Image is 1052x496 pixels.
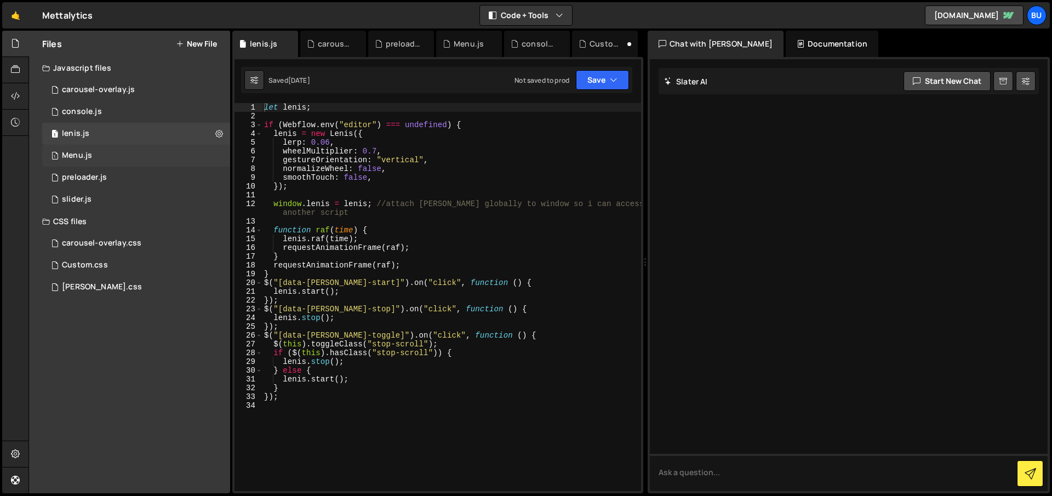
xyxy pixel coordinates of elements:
[235,261,262,270] div: 18
[42,189,230,210] div: 16192/43569.js
[664,76,708,87] h2: Slater AI
[235,243,262,252] div: 16
[648,31,784,57] div: Chat with [PERSON_NAME]
[62,282,142,292] div: [PERSON_NAME].css
[235,156,262,164] div: 7
[480,5,572,25] button: Code + Tools
[235,103,262,112] div: 1
[2,2,29,28] a: 🤙
[42,38,62,50] h2: Files
[235,217,262,226] div: 13
[318,38,353,49] div: carousel-overlay.js
[1027,5,1047,25] a: Bu
[42,145,230,167] div: 16192/43625.js
[514,76,569,85] div: Not saved to prod
[176,39,217,48] button: New File
[235,305,262,313] div: 23
[268,76,310,85] div: Saved
[235,182,262,191] div: 10
[52,130,58,139] span: 1
[235,366,262,375] div: 30
[235,129,262,138] div: 4
[288,76,310,85] div: [DATE]
[52,152,58,161] span: 1
[42,276,230,298] div: 16192/43564.css
[235,173,262,182] div: 9
[42,101,230,123] div: 16192/43562.js
[235,357,262,366] div: 29
[235,138,262,147] div: 5
[42,123,230,145] div: 16192/43563.js
[62,238,141,248] div: carousel-overlay.css
[386,38,421,49] div: preloader.js
[42,232,230,254] div: 16192/43781.css
[250,38,277,49] div: lenis.js
[925,5,1024,25] a: [DOMAIN_NAME]
[904,71,991,91] button: Start new chat
[235,199,262,217] div: 12
[590,38,625,49] div: Custom.css
[29,57,230,79] div: Javascript files
[42,254,230,276] div: 16192/43570.css
[235,226,262,235] div: 14
[235,252,262,261] div: 17
[235,147,262,156] div: 6
[235,235,262,243] div: 15
[62,151,92,161] div: Menu.js
[235,392,262,401] div: 33
[235,296,262,305] div: 22
[235,121,262,129] div: 3
[235,112,262,121] div: 2
[235,313,262,322] div: 24
[62,85,135,95] div: carousel-overlay.js
[62,195,92,204] div: slider.js
[786,31,878,57] div: Documentation
[235,191,262,199] div: 11
[235,384,262,392] div: 32
[576,70,629,90] button: Save
[522,38,557,49] div: console.js
[235,278,262,287] div: 20
[454,38,484,49] div: Menu.js
[235,375,262,384] div: 31
[235,164,262,173] div: 8
[235,270,262,278] div: 19
[42,9,93,22] div: Mettalytics
[62,173,107,183] div: preloader.js
[235,349,262,357] div: 28
[42,79,230,101] div: 16192/43780.js
[235,322,262,331] div: 25
[62,129,89,139] div: lenis.js
[235,401,262,410] div: 34
[235,287,262,296] div: 21
[29,210,230,232] div: CSS files
[42,167,230,189] div: 16192/43565.js
[62,107,102,117] div: console.js
[235,331,262,340] div: 26
[62,260,108,270] div: Custom.css
[235,340,262,349] div: 27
